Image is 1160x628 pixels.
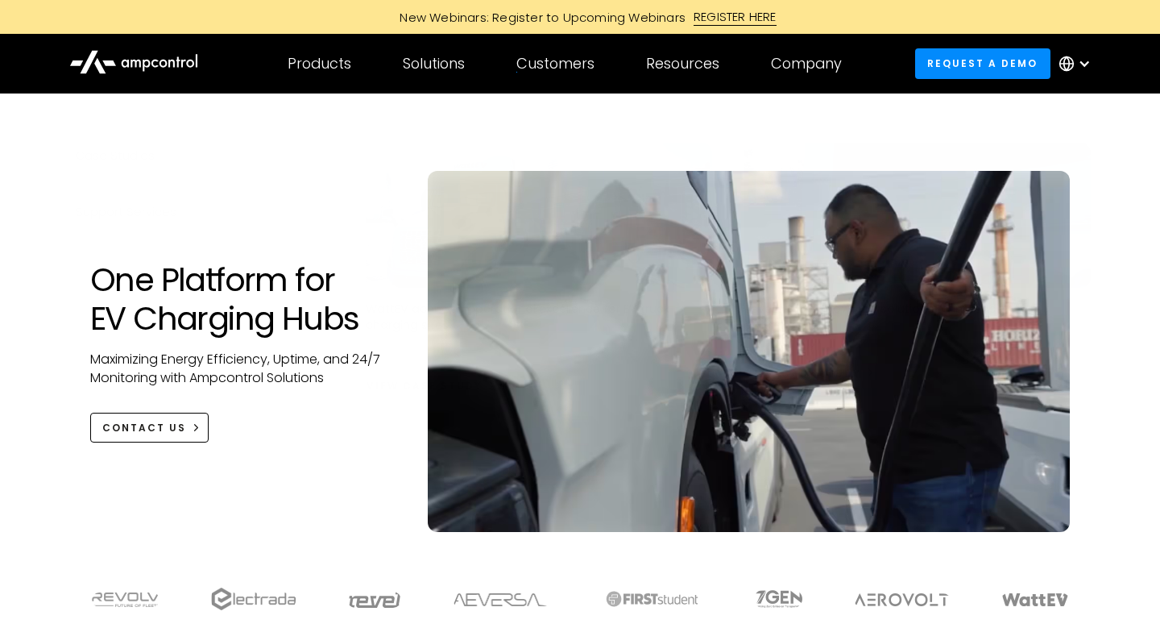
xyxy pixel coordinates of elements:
[76,221,294,246] div: Learn more about Ampcontrol’s support services
[76,147,294,164] div: Case Studies
[288,55,351,73] div: Products
[69,113,300,131] div: Customer success
[516,55,594,73] div: Customers
[366,373,497,399] a: View Case Study
[69,197,300,253] a: Support ServicesLearn more about Ampcontrol’s support services
[744,361,876,387] a: View Case Study
[744,301,1091,333] p: Revel uses AI-powered solutions to increase fleet efficiency
[744,339,1079,351] p: Managing energy and operations for fleet charging poses challenges
[366,301,712,333] p: WattEV achieves operational excellence for EV truck charging sites
[211,588,296,610] img: electrada logo
[915,48,1050,78] a: Request a demo
[771,55,842,73] div: Company
[1001,593,1069,606] img: WattEV logo
[694,8,777,26] div: REGISTER HERE
[854,593,950,606] img: Aerovolt Logo
[367,379,483,393] div: View Case Study
[403,55,465,73] div: Solutions
[383,9,694,26] div: New Webinars: Register to Upcoming Webinars
[646,55,719,73] div: Resources
[745,367,861,381] div: View Case Study
[69,140,300,197] a: Case StudiesHighlighted success stories From Our Customers
[217,8,942,26] a: New Webinars: Register to Upcoming WebinarsREGISTER HERE
[366,339,712,364] p: WattEV has a high peak power demand and must ensure the on-time departure for trucks
[366,113,1090,131] div: Featured Customer Stories
[76,165,294,190] div: Highlighted success stories From Our Customers
[76,203,294,221] div: Support Services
